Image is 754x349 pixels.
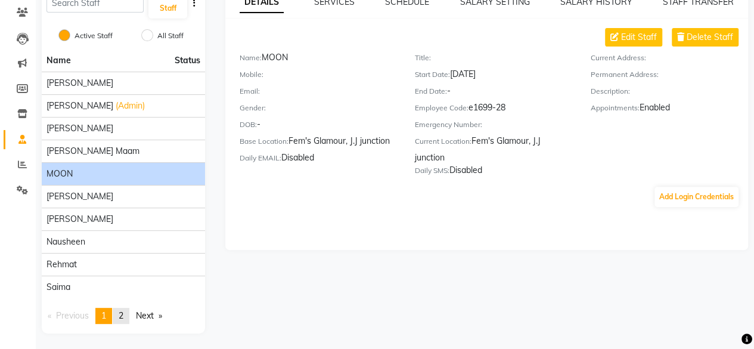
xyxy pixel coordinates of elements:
span: Delete Staff [687,31,733,44]
label: Email: [240,86,260,97]
label: Appointments: [591,103,640,113]
label: Title: [415,52,431,63]
span: Status [175,54,200,67]
span: Nausheen [46,236,85,248]
div: [DATE] [415,68,572,85]
label: Emergency Number: [415,119,482,130]
label: End Date: [415,86,447,97]
div: Disabled [240,152,397,168]
span: Saima [46,281,70,294]
label: Description: [591,86,630,97]
div: - [415,85,572,101]
label: Start Date: [415,69,450,80]
span: Previous [56,310,89,321]
label: Employee Code: [415,103,468,113]
label: Current Location: [415,136,471,147]
div: Fem's Glamour, J.J junction [240,135,397,152]
label: Daily SMS: [415,165,449,176]
div: Fem's Glamour, J.J junction [415,135,572,164]
span: MOON [46,168,73,180]
button: Delete Staff [672,28,739,47]
label: Current Address: [591,52,646,63]
span: [PERSON_NAME] [46,77,113,89]
span: 1 [101,310,106,321]
label: Base Location: [240,136,288,147]
label: Name: [240,52,262,63]
span: [PERSON_NAME] [46,213,113,226]
label: DOB: [240,119,257,130]
div: e1699-28 [415,101,572,118]
span: Rehmat [46,258,77,271]
label: Daily EMAIL: [240,153,281,163]
label: Gender: [240,103,266,113]
span: [PERSON_NAME] [46,100,113,112]
span: (Admin) [116,100,145,112]
span: [PERSON_NAME] [46,122,113,135]
div: Disabled [415,164,572,181]
label: Permanent Address: [591,69,659,80]
nav: Pagination [42,308,205,324]
label: Mobile: [240,69,263,80]
span: Edit Staff [621,31,657,44]
span: Name [46,55,71,66]
span: [PERSON_NAME] maam [46,145,139,157]
button: Edit Staff [605,28,662,47]
div: Enabled [591,101,748,118]
div: - [240,118,397,135]
span: [PERSON_NAME] [46,190,113,203]
span: 2 [119,310,123,321]
div: MOON [240,51,397,68]
label: Active Staff [75,30,113,41]
a: Next [130,308,168,324]
label: All Staff [157,30,184,41]
button: Add Login Credentials [654,187,739,207]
